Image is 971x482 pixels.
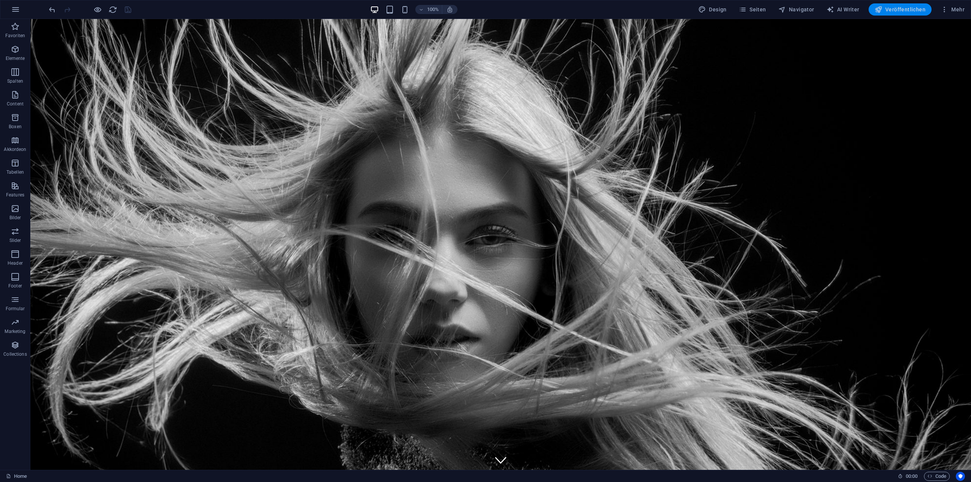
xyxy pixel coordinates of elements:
[6,169,24,175] p: Tabellen
[695,3,730,16] button: Design
[875,6,925,13] span: Veröffentlichen
[941,6,965,13] span: Mehr
[415,5,442,14] button: 100%
[956,472,965,481] button: Usercentrics
[6,306,25,312] p: Formular
[446,6,453,13] i: Bei Größenänderung Zoomstufe automatisch an das gewählte Gerät anpassen.
[9,237,21,243] p: Slider
[9,124,22,130] p: Boxen
[927,472,946,481] span: Code
[8,283,22,289] p: Footer
[698,6,727,13] span: Design
[924,472,950,481] button: Code
[4,146,26,152] p: Akkordeon
[906,472,918,481] span: 00 00
[736,3,769,16] button: Seiten
[8,260,23,266] p: Header
[108,5,117,14] i: Seite neu laden
[7,78,23,84] p: Spalten
[739,6,766,13] span: Seiten
[3,351,27,357] p: Collections
[938,3,968,16] button: Mehr
[898,472,918,481] h6: Session-Zeit
[826,6,859,13] span: AI Writer
[47,5,57,14] button: undo
[93,5,102,14] button: Klicke hier, um den Vorschau-Modus zu verlassen
[5,328,25,334] p: Marketing
[427,5,439,14] h6: 100%
[6,55,25,61] p: Elemente
[5,33,25,39] p: Favoriten
[7,101,24,107] p: Content
[823,3,863,16] button: AI Writer
[48,5,57,14] i: Rückgängig: Menüpunkte ändern (Strg+Z)
[778,6,814,13] span: Navigator
[6,192,24,198] p: Features
[6,472,27,481] a: Klick, um Auswahl aufzuheben. Doppelklick öffnet Seitenverwaltung
[9,215,21,221] p: Bilder
[869,3,932,16] button: Veröffentlichen
[775,3,817,16] button: Navigator
[108,5,117,14] button: reload
[911,473,912,479] span: :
